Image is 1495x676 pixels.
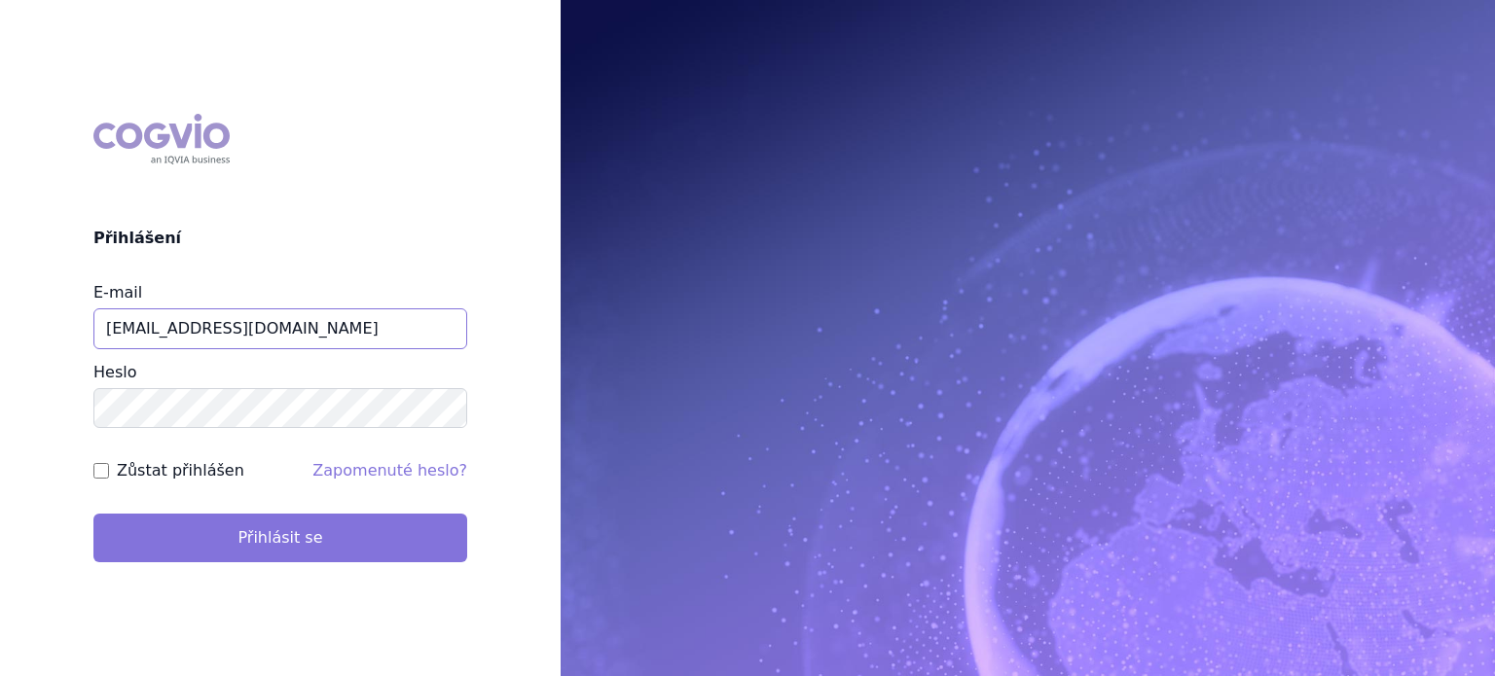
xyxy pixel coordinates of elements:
[93,227,467,250] h2: Přihlášení
[312,461,467,480] a: Zapomenuté heslo?
[117,459,244,482] label: Zůstat přihlášen
[93,514,467,562] button: Přihlásit se
[93,283,142,302] label: E-mail
[93,114,230,164] div: COGVIO
[93,363,136,381] label: Heslo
